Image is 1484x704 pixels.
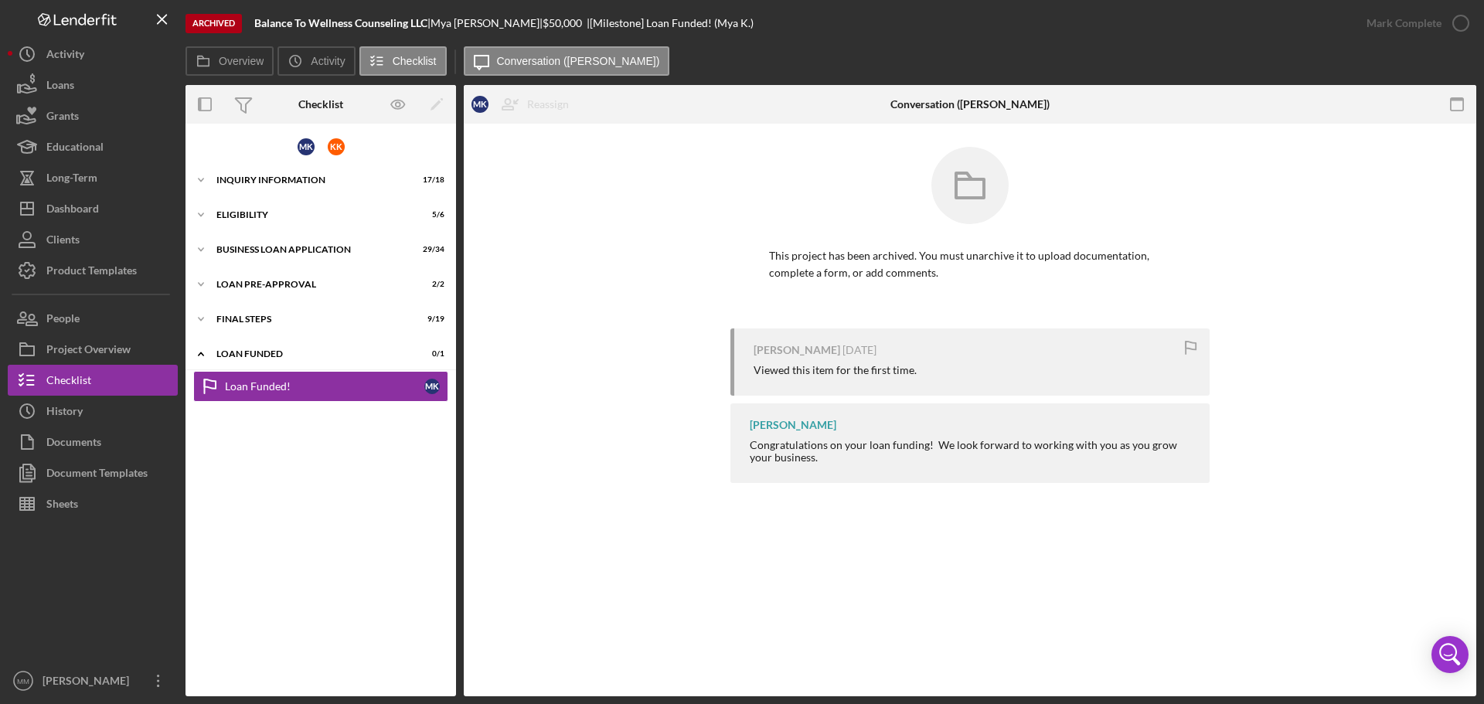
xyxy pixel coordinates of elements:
div: Educational [46,131,104,166]
a: Loan Funded!MK [193,371,448,402]
label: Conversation ([PERSON_NAME]) [497,55,660,67]
div: 17 / 18 [417,175,444,185]
div: Grants [46,100,79,135]
div: [PERSON_NAME] [750,419,836,431]
p: This project has been archived. You must unarchive it to upload documentation, complete a form, o... [769,247,1171,282]
div: | [Milestone] Loan Funded! (Mya K.) [587,17,754,29]
button: Sheets [8,488,178,519]
div: Document Templates [46,457,148,492]
div: INQUIRY INFORMATION [216,175,406,185]
button: MKReassign [464,89,584,120]
div: History [46,396,83,430]
div: | [254,17,431,29]
div: 29 / 34 [417,245,444,254]
div: BUSINESS LOAN APPLICATION [216,245,406,254]
div: Sheets [46,488,78,523]
div: Loan Funded! [225,380,424,393]
div: Product Templates [46,255,137,290]
div: 9 / 19 [417,315,444,324]
div: Loans [46,70,74,104]
time: 2025-02-25 16:53 [842,344,876,356]
text: MM [17,677,29,685]
label: Checklist [393,55,437,67]
div: Long-Term [46,162,97,197]
button: Long-Term [8,162,178,193]
div: Mark Complete [1367,8,1441,39]
div: M K [424,379,440,394]
div: Project Overview [46,334,131,369]
div: Clients [46,224,80,259]
div: Reassign [527,89,569,120]
button: Product Templates [8,255,178,286]
button: Checklist [8,365,178,396]
div: Documents [46,427,101,461]
div: Viewed this item for the first time. [754,364,917,376]
div: Mya [PERSON_NAME] | [431,17,543,29]
div: 5 / 6 [417,210,444,219]
button: Activity [8,39,178,70]
button: History [8,396,178,427]
b: Balance To Wellness Counseling LLC [254,16,427,29]
div: LOAN PRE-APPROVAL [216,280,406,289]
span: $50,000 [543,16,582,29]
div: K K [328,138,345,155]
div: Archived [185,14,242,33]
button: People [8,303,178,334]
button: Grants [8,100,178,131]
div: M K [298,138,315,155]
button: Clients [8,224,178,255]
div: 0 / 1 [417,349,444,359]
div: Activity [46,39,84,73]
div: Checklist [298,98,343,111]
div: Congratulations on your loan funding! We look forward to working with you as you grow your business. [750,439,1194,464]
div: Dashboard [46,193,99,228]
button: Activity [277,46,355,76]
div: [PERSON_NAME] [754,344,840,356]
button: Checklist [359,46,447,76]
button: MM[PERSON_NAME] [8,665,178,696]
div: FINAL STEPS [216,315,406,324]
button: Conversation ([PERSON_NAME]) [464,46,670,76]
button: Document Templates [8,457,178,488]
button: Loans [8,70,178,100]
div: Open Intercom Messenger [1431,636,1469,673]
button: Project Overview [8,334,178,365]
div: Checklist [46,365,91,400]
button: Documents [8,427,178,457]
label: Activity [311,55,345,67]
button: Overview [185,46,274,76]
button: Dashboard [8,193,178,224]
div: 2 / 2 [417,280,444,289]
div: M K [471,96,488,113]
label: Overview [219,55,264,67]
div: LOAN FUNDED [216,349,406,359]
button: Mark Complete [1351,8,1476,39]
button: Educational [8,131,178,162]
div: People [46,303,80,338]
div: [PERSON_NAME] [39,665,139,700]
div: Conversation ([PERSON_NAME]) [890,98,1050,111]
div: ELIGIBILITY [216,210,406,219]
